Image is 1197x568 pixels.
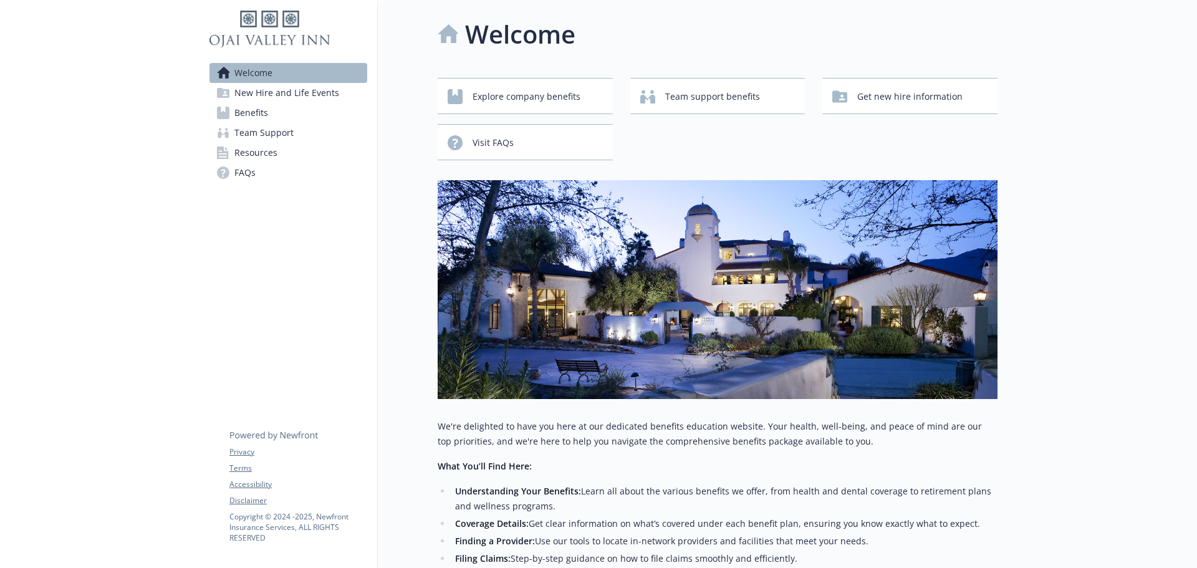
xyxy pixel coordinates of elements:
[234,103,268,123] span: Benefits
[857,85,963,108] span: Get new hire information
[451,551,997,566] li: Step-by-step guidance on how to file claims smoothly and efficiently.
[455,552,511,564] strong: Filing Claims:
[451,484,997,514] li: Learn all about the various benefits we offer, from health and dental coverage to retirement plan...
[209,143,367,163] a: Resources
[209,103,367,123] a: Benefits
[209,83,367,103] a: New Hire and Life Events
[455,535,535,547] strong: Finding a Provider:
[822,78,997,114] button: Get new hire information
[665,85,760,108] span: Team support benefits
[234,163,256,183] span: FAQs
[229,446,367,458] a: Privacy
[630,78,805,114] button: Team support benefits
[229,511,367,543] p: Copyright © 2024 - 2025 , Newfront Insurance Services, ALL RIGHTS RESERVED
[234,123,294,143] span: Team Support
[455,517,529,529] strong: Coverage Details:
[209,163,367,183] a: FAQs
[438,78,613,114] button: Explore company benefits
[438,180,997,399] img: overview page banner
[229,495,367,506] a: Disclaimer
[229,479,367,490] a: Accessibility
[451,516,997,531] li: Get clear information on what’s covered under each benefit plan, ensuring you know exactly what t...
[209,123,367,143] a: Team Support
[234,83,339,103] span: New Hire and Life Events
[209,63,367,83] a: Welcome
[438,460,532,472] strong: What You’ll Find Here:
[465,16,575,53] h1: Welcome
[451,534,997,549] li: Use our tools to locate in-network providers and facilities that meet your needs.
[438,419,997,449] p: We're delighted to have you here at our dedicated benefits education website. Your health, well-b...
[455,485,581,497] strong: Understanding Your Benefits:
[234,143,277,163] span: Resources
[234,63,272,83] span: Welcome
[438,124,613,160] button: Visit FAQs
[473,131,514,155] span: Visit FAQs
[473,85,580,108] span: Explore company benefits
[229,463,367,474] a: Terms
